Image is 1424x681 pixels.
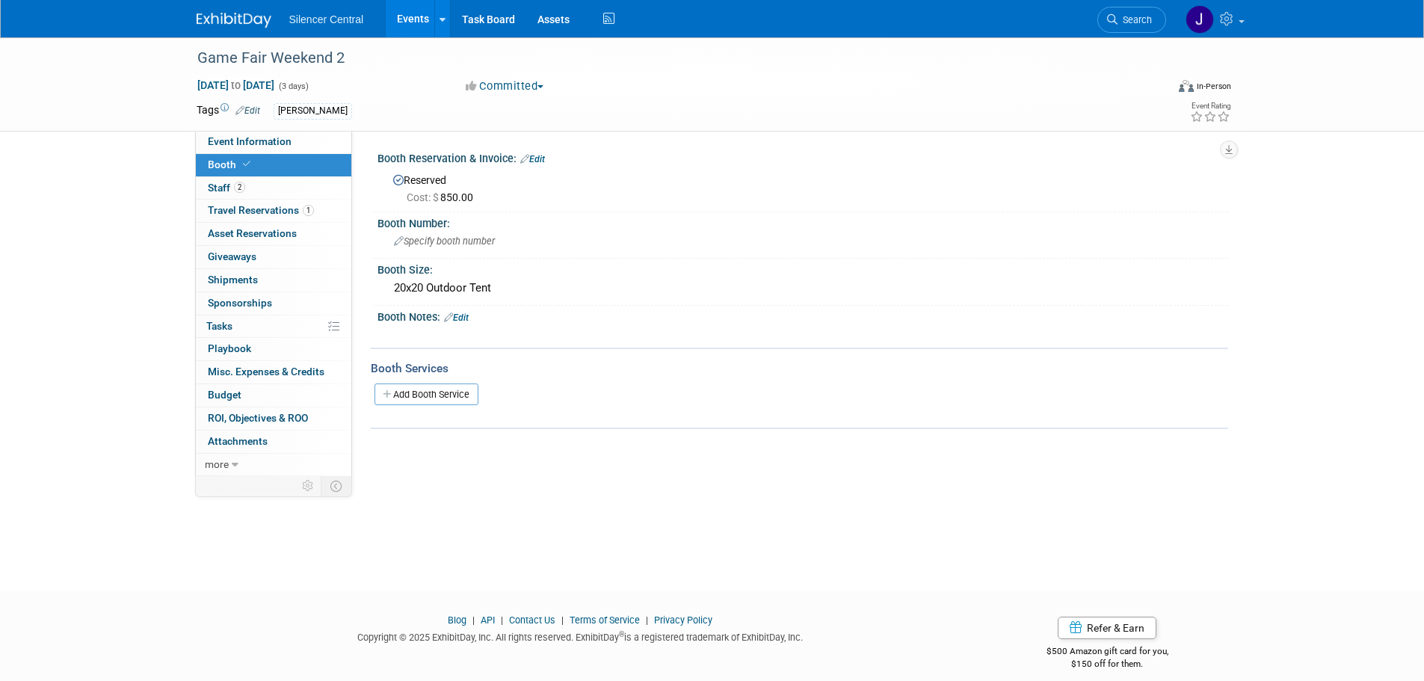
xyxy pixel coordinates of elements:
span: Playbook [208,342,251,354]
a: Contact Us [509,614,555,626]
a: Edit [520,154,545,164]
span: Travel Reservations [208,204,314,216]
span: 1 [303,205,314,216]
img: ExhibitDay [197,13,271,28]
span: Booth [208,158,253,170]
a: Privacy Policy [654,614,712,626]
a: Travel Reservations1 [196,200,351,222]
a: Event Information [196,131,351,153]
span: Event Information [208,135,292,147]
span: | [558,614,567,626]
span: to [229,79,243,91]
a: Attachments [196,431,351,453]
a: Edit [235,105,260,116]
a: API [481,614,495,626]
span: Specify booth number [394,235,495,247]
img: Jessica Crawford [1186,5,1214,34]
a: Playbook [196,338,351,360]
a: Terms of Service [570,614,640,626]
td: Tags [197,102,260,120]
span: Tasks [206,320,232,332]
div: Copyright © 2025 ExhibitDay, Inc. All rights reserved. ExhibitDay is a registered trademark of Ex... [197,627,965,644]
span: (3 days) [277,81,309,91]
a: Shipments [196,269,351,292]
span: Giveaways [208,250,256,262]
a: Blog [448,614,466,626]
span: 850.00 [407,191,479,203]
div: Booth Services [371,360,1228,377]
sup: ® [619,630,624,638]
div: Reserved [389,169,1217,205]
div: Event Format [1078,78,1232,100]
span: more [205,458,229,470]
span: | [642,614,652,626]
a: Edit [444,312,469,323]
div: Event Rating [1190,102,1230,110]
span: Search [1118,14,1152,25]
div: Booth Number: [377,212,1228,231]
div: Game Fair Weekend 2 [192,45,1144,72]
span: Silencer Central [289,13,364,25]
td: Toggle Event Tabs [321,476,351,496]
span: Staff [208,182,245,194]
a: Refer & Earn [1058,617,1156,639]
div: Booth Size: [377,259,1228,277]
a: Add Booth Service [375,383,478,405]
a: Asset Reservations [196,223,351,245]
td: Personalize Event Tab Strip [295,476,321,496]
a: Search [1097,7,1166,33]
img: Format-Inperson.png [1179,80,1194,92]
a: Staff2 [196,177,351,200]
span: Attachments [208,435,268,447]
span: ROI, Objectives & ROO [208,412,308,424]
span: [DATE] [DATE] [197,78,275,92]
span: Misc. Expenses & Credits [208,366,324,378]
a: ROI, Objectives & ROO [196,407,351,430]
span: Budget [208,389,241,401]
div: In-Person [1196,81,1231,92]
a: Tasks [196,315,351,338]
a: Misc. Expenses & Credits [196,361,351,383]
a: Giveaways [196,246,351,268]
div: $500 Amazon gift card for you, [987,635,1228,670]
div: Booth Notes: [377,306,1228,325]
span: Shipments [208,274,258,286]
span: | [469,614,478,626]
button: Committed [460,78,549,94]
a: more [196,454,351,476]
div: 20x20 Outdoor Tent [389,277,1217,300]
div: Booth Reservation & Invoice: [377,147,1228,167]
span: Asset Reservations [208,227,297,239]
span: | [497,614,507,626]
div: [PERSON_NAME] [274,103,352,119]
span: 2 [234,182,245,193]
a: Sponsorships [196,292,351,315]
a: Booth [196,154,351,176]
span: Cost: $ [407,191,440,203]
div: $150 off for them. [987,658,1228,671]
a: Budget [196,384,351,407]
span: Sponsorships [208,297,272,309]
i: Booth reservation complete [243,160,250,168]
